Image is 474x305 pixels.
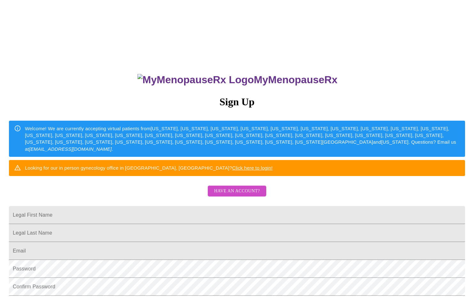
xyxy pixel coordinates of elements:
[29,146,112,152] em: [EMAIL_ADDRESS][DOMAIN_NAME]
[232,165,273,171] a: Click here to login!
[9,96,465,108] h3: Sign Up
[137,74,254,86] img: MyMenopauseRx Logo
[214,187,260,195] span: Have an account?
[208,186,266,197] button: Have an account?
[206,193,268,198] a: Have an account?
[10,74,465,86] h3: MyMenopauseRx
[25,162,273,174] div: Looking for our in person gynecology office in [GEOGRAPHIC_DATA], [GEOGRAPHIC_DATA]?
[25,123,460,155] div: Welcome! We are currently accepting virtual patients from [US_STATE], [US_STATE], [US_STATE], [US...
